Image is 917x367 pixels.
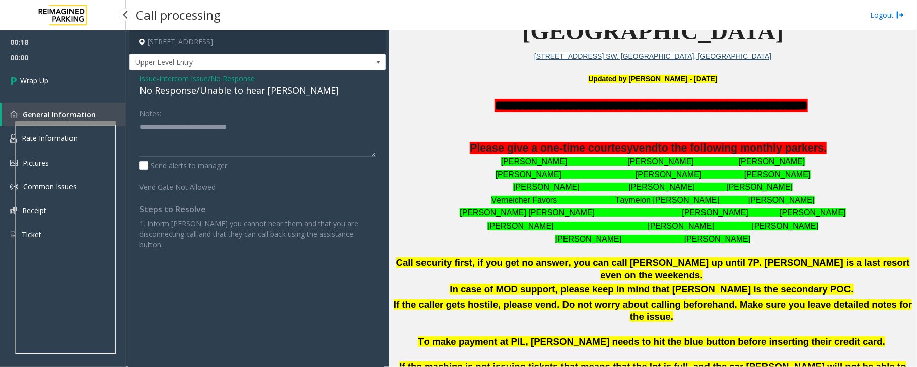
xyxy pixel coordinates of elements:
span: - [157,74,255,83]
font: Updated by [PERSON_NAME] - [DATE] [588,75,717,83]
div: No Response/Unable to hear [PERSON_NAME] [139,84,376,97]
b: In case of MOD support, please keep in mind that [PERSON_NAME] is the secondary POC. [450,284,853,295]
span: [GEOGRAPHIC_DATA] [523,18,784,44]
img: 'icon' [10,160,18,166]
font: [PERSON_NAME] [PERSON_NAME] [PERSON_NAME] [487,222,818,230]
span: to the following monthly parkers. [658,142,827,154]
span: Call security first, if you get no answer, you can call [PERSON_NAME] up until 7P. [PERSON_NAME] ... [396,257,910,280]
a: General Information [2,103,126,126]
span: If the caller gets hostile, please vend. Do not worry about calling beforehand. Make sure you lea... [394,299,912,322]
span: vend [633,142,658,154]
span: Upper Level Entry [130,54,334,70]
a: [STREET_ADDRESS] SW. [GEOGRAPHIC_DATA], [GEOGRAPHIC_DATA] [534,52,771,60]
a: Logout [870,10,904,20]
img: 'icon' [10,111,18,118]
font: [PERSON_NAME] [PERSON_NAME] [555,235,751,243]
label: Notes: [139,105,161,119]
img: 'icon' [10,183,18,191]
span: Please give a one-time courtesy [470,142,633,154]
img: logout [896,10,904,20]
span: Issue [139,73,157,84]
label: Vend Gate Not Allowed [137,178,238,192]
span: Intercom Issue/No Response [159,73,255,84]
font: [PERSON_NAME] [PERSON_NAME] [PERSON_NAME] [501,157,805,166]
p: 1. Inform [PERSON_NAME] you cannot hear them and that you are disconnecting call and that they ca... [139,218,376,250]
h4: Steps to Resolve [139,205,376,214]
span: Wrap Up [20,75,48,86]
img: 'icon' [10,207,17,214]
font: [PERSON_NAME] [PERSON_NAME] [PERSON_NAME] [496,170,811,179]
font: Verneicher Favors Taymeion [PERSON_NAME] [PERSON_NAME] [491,196,815,204]
span: General Information [23,110,96,119]
h4: [STREET_ADDRESS] [129,30,386,54]
span: To make payment at PIL, [PERSON_NAME] needs to hit the blue button before inserting their credit ... [418,336,885,347]
img: 'icon' [10,134,17,143]
font: [PERSON_NAME] [PERSON_NAME] [PERSON_NAME] [513,183,793,191]
h3: Call processing [131,3,226,27]
font: [PERSON_NAME] [PERSON_NAME] [PERSON_NAME] [PERSON_NAME] [460,208,845,217]
img: 'icon' [10,230,17,239]
label: Send alerts to manager [139,160,227,171]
